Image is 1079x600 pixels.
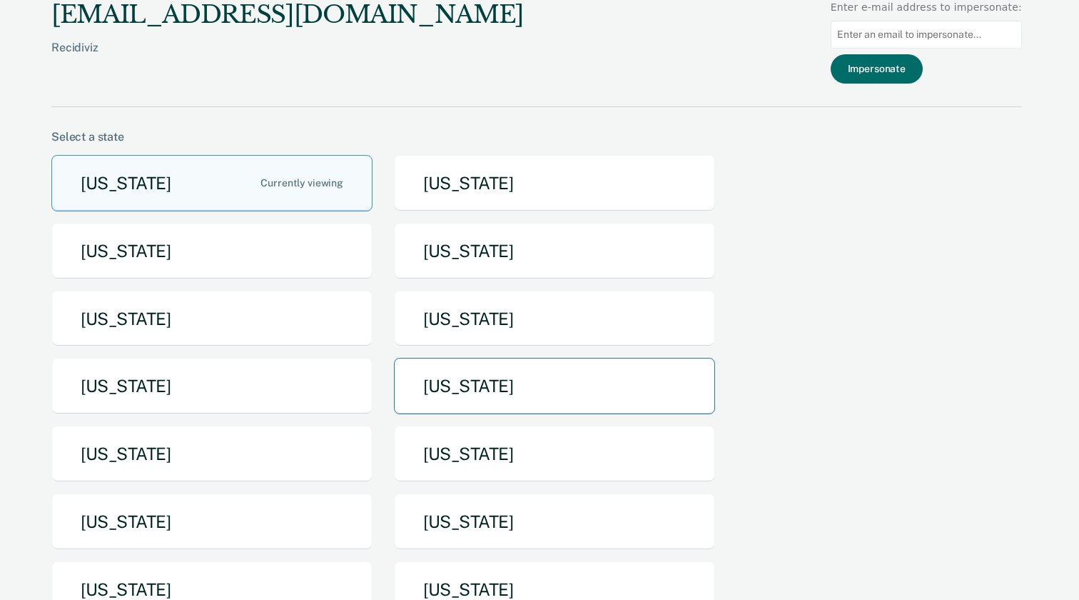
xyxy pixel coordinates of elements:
[51,130,1022,144] div: Select a state
[831,21,1022,49] input: Enter an email to impersonate...
[394,426,715,482] button: [US_STATE]
[51,494,373,550] button: [US_STATE]
[51,41,524,77] div: Recidiviz
[394,494,715,550] button: [US_STATE]
[51,358,373,414] button: [US_STATE]
[394,358,715,414] button: [US_STATE]
[394,223,715,279] button: [US_STATE]
[394,155,715,211] button: [US_STATE]
[51,155,373,211] button: [US_STATE]
[831,54,923,84] button: Impersonate
[51,291,373,347] button: [US_STATE]
[394,291,715,347] button: [US_STATE]
[51,223,373,279] button: [US_STATE]
[51,426,373,482] button: [US_STATE]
